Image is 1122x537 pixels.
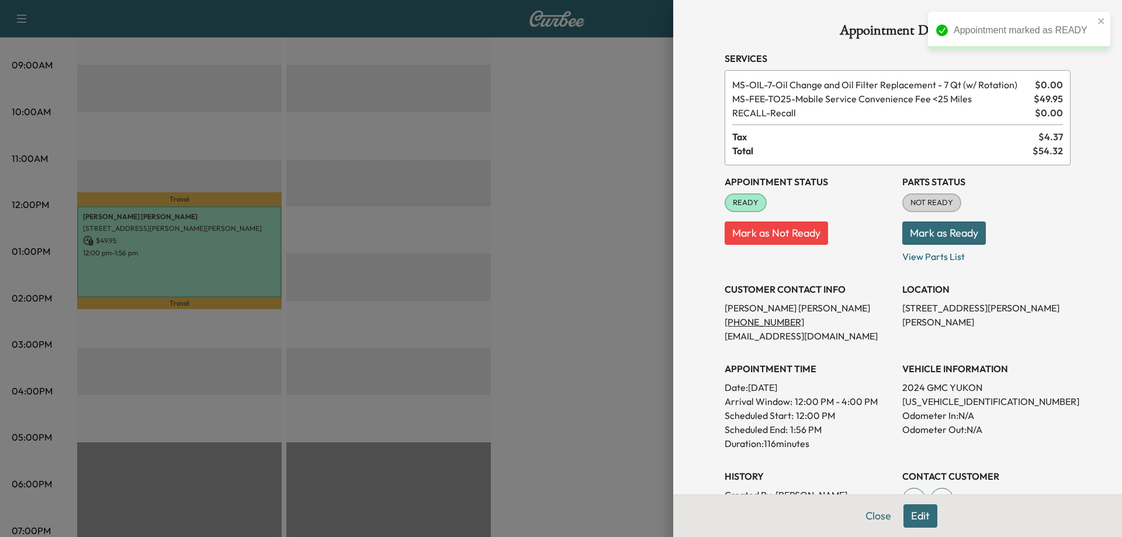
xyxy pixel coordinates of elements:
button: close [1097,16,1106,26]
p: 1:56 PM [790,422,822,436]
p: Scheduled End: [725,422,788,436]
button: Edit [903,504,937,528]
p: [EMAIL_ADDRESS][DOMAIN_NAME] [725,329,893,343]
a: [PHONE_NUMBER] [725,316,814,328]
p: 2024 GMC YUKON [902,380,1071,394]
span: $ 54.32 [1033,144,1063,158]
div: Appointment marked as READY [954,23,1094,37]
span: Oil Change and Oil Filter Replacement - 7 Qt (w/ Rotation) [732,78,1030,92]
p: View Parts List [902,245,1071,264]
span: $ 0.00 [1035,106,1063,120]
h3: CONTACT CUSTOMER [902,469,1071,483]
p: Odometer Out: N/A [902,422,1071,436]
span: $ 0.00 [1035,78,1063,92]
span: Recall [732,106,1030,120]
p: Arrival Window: [725,394,893,408]
button: Mark as Not Ready [725,221,828,245]
p: Created By : [PERSON_NAME] [725,488,893,502]
h3: Parts Status [902,175,1071,189]
p: Duration: 116 minutes [725,436,893,451]
h3: History [725,469,893,483]
h3: CUSTOMER CONTACT INFO [725,282,893,296]
h1: Appointment Details [725,23,1071,42]
p: Scheduled Start: [725,408,794,422]
h3: Services [725,51,1071,65]
span: $ 49.95 [1034,92,1063,106]
p: [US_VEHICLE_IDENTIFICATION_NUMBER] [902,394,1071,408]
h3: APPOINTMENT TIME [725,362,893,376]
span: NOT READY [903,197,960,209]
p: Odometer In: N/A [902,408,1071,422]
span: READY [726,197,766,209]
button: Close [858,504,899,528]
p: Date: [DATE] [725,380,893,394]
p: 12:00 PM [796,408,835,422]
span: Mobile Service Convenience Fee <25 Miles [732,92,1029,106]
button: Mark as Ready [902,221,986,245]
p: [PERSON_NAME] [PERSON_NAME] [725,301,893,315]
p: [STREET_ADDRESS][PERSON_NAME][PERSON_NAME] [902,301,1071,329]
span: 12:00 PM - 4:00 PM [795,394,878,408]
h3: Appointment Status [725,175,893,189]
h3: LOCATION [902,282,1071,296]
span: $ 4.37 [1038,130,1063,144]
span: Total [732,144,1033,158]
span: Tax [732,130,1038,144]
h3: VEHICLE INFORMATION [902,362,1071,376]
